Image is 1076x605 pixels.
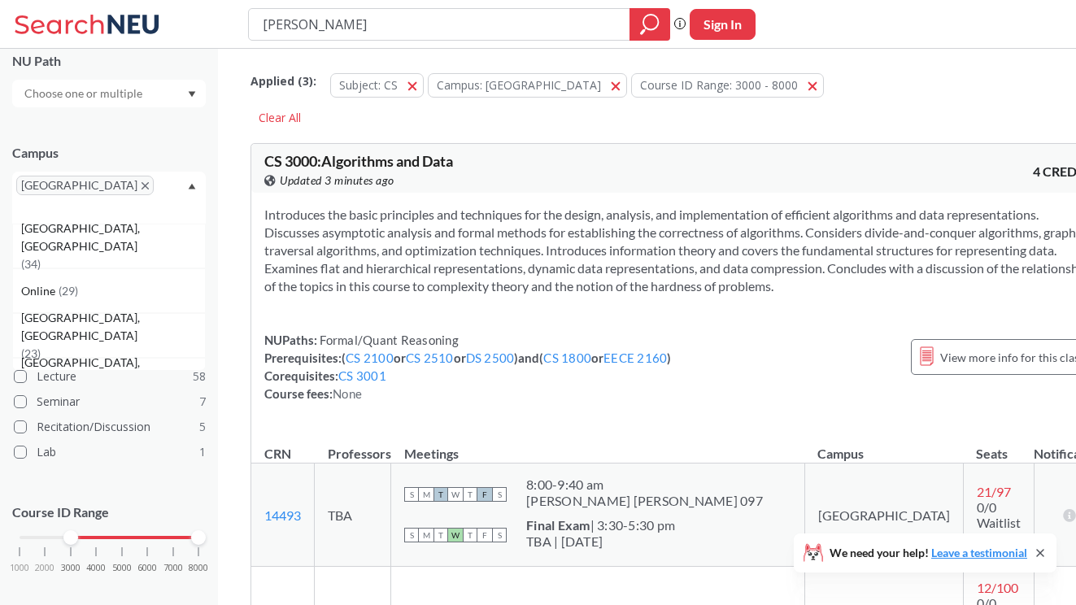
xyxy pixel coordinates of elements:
a: DS 2500 [466,350,515,365]
div: | 3:30-5:30 pm [526,517,675,533]
span: ( 34 ) [21,257,41,271]
a: 14493 [264,507,301,523]
input: Choose one or multiple [16,84,153,103]
input: Class, professor, course number, "phrase" [261,11,618,38]
span: We need your help! [830,547,1027,559]
label: Recitation/Discussion [14,416,206,437]
button: Subject: CS [330,73,424,98]
span: 5 [199,418,206,436]
div: [PERSON_NAME] [PERSON_NAME] 097 [526,493,763,509]
span: Formal/Quant Reasoning [317,333,459,347]
span: 7000 [163,564,183,572]
a: CS 3001 [338,368,386,383]
span: [GEOGRAPHIC_DATA], [GEOGRAPHIC_DATA] [21,309,205,345]
span: T [433,528,448,542]
span: ( 29 ) [59,284,78,298]
div: Dropdown arrow [12,80,206,107]
td: TBA [315,464,391,567]
a: CS 2100 [346,350,394,365]
div: NU Path [12,52,206,70]
button: Course ID Range: 3000 - 8000 [631,73,824,98]
span: 12 / 100 [977,580,1018,595]
th: Seats [963,429,1034,464]
span: 21 / 97 [977,484,1011,499]
span: [GEOGRAPHIC_DATA]X to remove pill [16,176,154,195]
span: None [333,386,362,401]
span: 3000 [61,564,81,572]
td: [GEOGRAPHIC_DATA] [804,464,963,567]
span: S [404,528,419,542]
span: Campus: [GEOGRAPHIC_DATA] [437,77,601,93]
span: Subject: CS [339,77,398,93]
div: 8:00 - 9:40 am [526,477,763,493]
span: F [477,528,492,542]
span: 8000 [189,564,208,572]
button: Campus: [GEOGRAPHIC_DATA] [428,73,627,98]
div: Campus [12,144,206,162]
a: CS 1800 [543,350,591,365]
div: CRN [264,445,291,463]
span: Course ID Range: 3000 - 8000 [640,77,798,93]
th: Campus [804,429,963,464]
label: Lecture [14,366,206,387]
span: Updated 3 minutes ago [280,172,394,189]
span: W [448,528,463,542]
div: Clear All [250,106,309,130]
span: [GEOGRAPHIC_DATA], [GEOGRAPHIC_DATA] [21,220,205,255]
span: W [448,487,463,502]
div: NUPaths: Prerequisites: ( or or ) and ( or ) Corequisites: Course fees: [264,331,671,403]
label: Seminar [14,391,206,412]
span: 5000 [112,564,132,572]
span: 6000 [137,564,157,572]
span: S [404,487,419,502]
span: 2000 [35,564,54,572]
span: S [492,487,507,502]
span: T [463,487,477,502]
span: 0/0 Waitlist Seats [977,499,1021,546]
span: Online [21,282,59,300]
label: Lab [14,442,206,463]
span: ( 23 ) [21,346,41,360]
span: T [433,487,448,502]
a: EECE 2160 [603,350,667,365]
svg: Dropdown arrow [188,183,196,189]
div: magnifying glass [629,8,670,41]
div: [GEOGRAPHIC_DATA]X to remove pillDropdown arrow[GEOGRAPHIC_DATA], [GEOGRAPHIC_DATA](34)Online(29)... [12,172,206,224]
span: M [419,487,433,502]
span: Applied ( 3 ): [250,72,316,90]
span: 58 [193,368,206,385]
b: Final Exam [526,517,590,533]
span: 1000 [10,564,29,572]
svg: Dropdown arrow [188,91,196,98]
svg: magnifying glass [640,13,660,36]
span: F [477,487,492,502]
span: 4000 [86,564,106,572]
svg: X to remove pill [142,182,149,189]
span: S [492,528,507,542]
span: T [463,528,477,542]
th: Professors [315,429,391,464]
th: Meetings [391,429,805,464]
span: 1 [199,443,206,461]
span: [GEOGRAPHIC_DATA], [GEOGRAPHIC_DATA] [21,354,205,390]
button: Sign In [690,9,756,40]
span: CS 3000 : Algorithms and Data [264,152,453,170]
a: Leave a testimonial [931,546,1027,559]
span: M [419,528,433,542]
div: TBA | [DATE] [526,533,675,550]
span: 7 [199,393,206,411]
p: Course ID Range [12,503,206,522]
a: CS 2510 [406,350,454,365]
